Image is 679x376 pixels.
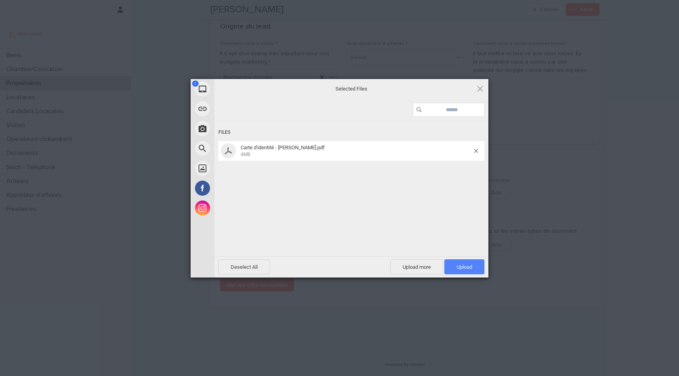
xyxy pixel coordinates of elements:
[241,152,250,157] span: 4MB
[191,158,286,178] div: Unsplash
[457,264,472,270] span: Upload
[241,145,325,150] span: Carte d'identité - [PERSON_NAME].pdf
[191,119,286,139] div: Take Photo
[192,81,199,87] span: 1
[218,259,270,274] span: Deselect All
[191,178,286,198] div: Facebook
[238,145,474,158] span: Carte d'identité - Florent Cachera.pdf
[444,259,484,274] span: Upload
[218,125,484,140] div: Files
[191,79,286,99] div: My Device
[191,198,286,218] div: Instagram
[272,85,431,92] span: Selected Files
[390,259,443,274] span: Upload more
[476,84,484,93] span: Click here or hit ESC to close picker
[191,139,286,158] div: Web Search
[191,99,286,119] div: Link (URL)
